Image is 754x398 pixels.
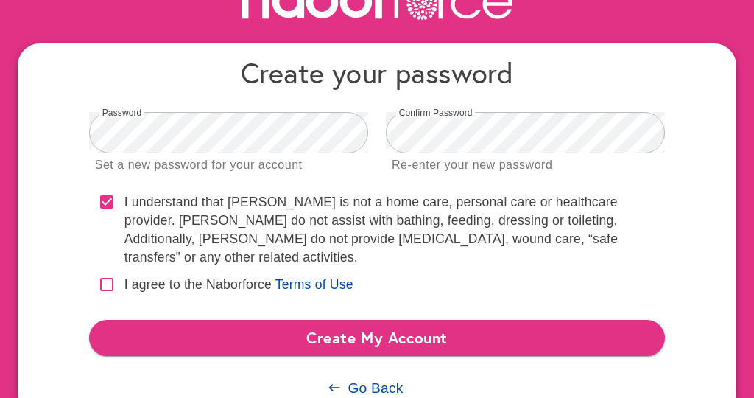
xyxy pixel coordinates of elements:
button: Create My Account [89,320,666,355]
label: I understand that [PERSON_NAME] is not a home care, personal care or healthcare provider. [PERSON... [124,193,666,268]
label: I agree to the Naborforce [124,276,272,294]
u: Go Back [348,380,403,396]
h4: Create your password [89,55,666,90]
span: Create My Account [101,324,654,351]
div: Set a new password for your account [95,156,303,175]
div: Re-enter your new password [392,156,552,175]
a: Terms of Use [275,277,353,292]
